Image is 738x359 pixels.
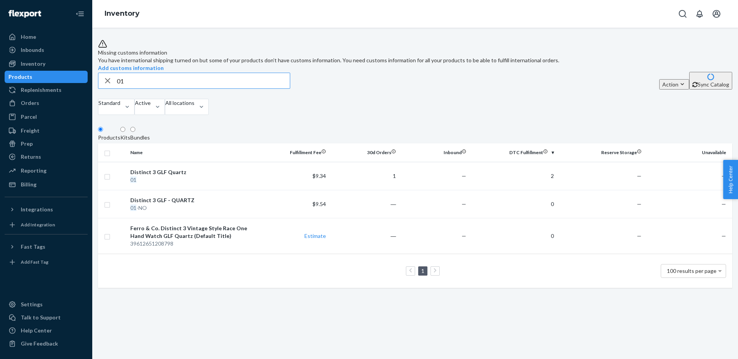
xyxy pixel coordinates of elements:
[127,143,259,162] th: Name
[5,138,88,150] a: Prep
[21,86,61,94] div: Replenishments
[130,196,256,204] div: Distinct 3 GLF - QUARTZ
[105,9,140,18] a: Inventory
[329,162,399,190] td: 1
[5,324,88,337] a: Help Center
[721,233,726,239] span: —
[21,301,43,308] div: Settings
[557,143,645,162] th: Reserve Storage
[689,72,732,90] button: Sync Catalog
[130,134,150,141] div: Bundles
[21,181,37,188] div: Billing
[5,311,88,324] a: Talk to Support
[72,6,88,22] button: Close Navigation
[469,190,557,218] td: 0
[420,268,426,274] a: Page 1 is your current page
[21,153,41,161] div: Returns
[329,143,399,162] th: 30d Orders
[21,259,48,265] div: Add Fast Tag
[130,176,136,183] em: 01
[721,201,726,207] span: —
[5,151,88,163] a: Returns
[21,206,53,213] div: Integrations
[21,127,40,135] div: Freight
[692,6,707,22] button: Open notifications
[462,233,466,239] span: —
[637,233,642,239] span: —
[462,201,466,207] span: —
[5,219,88,231] a: Add Integration
[130,127,135,132] input: Bundles
[117,73,290,88] input: Search inventory by name or sku
[21,99,39,107] div: Orders
[21,46,44,54] div: Inbounds
[5,97,88,109] a: Orders
[312,173,326,179] span: $9.34
[5,298,88,311] a: Settings
[130,204,136,211] em: 01
[5,337,88,350] button: Give Feedback
[98,65,164,71] a: Add customs information
[21,327,52,334] div: Help Center
[120,127,125,132] input: Kits
[675,6,690,22] button: Open Search Box
[5,125,88,137] a: Freight
[21,221,55,228] div: Add Integration
[165,99,194,107] div: All locations
[662,80,686,88] div: Action
[8,10,41,18] img: Flexport logo
[21,33,36,41] div: Home
[329,218,399,254] td: ―
[5,71,88,83] a: Products
[21,140,33,148] div: Prep
[98,127,103,132] input: Products
[329,190,399,218] td: ―
[721,173,726,179] span: —
[312,201,326,207] span: $9.54
[469,143,557,162] th: DTC Fulfillment
[667,268,716,274] span: 100 results per page
[120,134,130,141] div: Kits
[21,243,45,251] div: Fast Tags
[659,79,689,90] button: Action
[5,256,88,268] a: Add Fast Tag
[130,204,256,212] div: -NO
[5,165,88,177] a: Reporting
[5,178,88,191] a: Billing
[645,143,732,162] th: Unavailable
[5,58,88,70] a: Inventory
[5,241,88,253] button: Fast Tags
[8,73,32,81] div: Products
[130,240,256,248] div: 39612651208798
[135,99,151,107] div: Active
[709,6,724,22] button: Open account menu
[304,233,326,239] a: Estimate
[637,173,642,179] span: —
[399,143,469,162] th: Inbound
[259,143,329,162] th: Fulfillment Fee
[98,3,146,25] ol: breadcrumbs
[165,107,166,115] input: All locations
[469,162,557,190] td: 2
[98,49,167,56] span: Missing customs information
[5,44,88,56] a: Inbounds
[21,314,61,321] div: Talk to Support
[723,160,738,199] button: Help Center
[21,340,58,347] div: Give Feedback
[462,173,466,179] span: —
[5,111,88,123] a: Parcel
[98,57,732,64] div: You have international shipping turned on but some of your products don’t have customs informatio...
[130,168,256,176] div: Distinct 3 GLF Quartz
[21,60,45,68] div: Inventory
[135,107,136,115] input: Active
[98,107,99,115] input: Standard
[98,134,120,141] div: Products
[5,31,88,43] a: Home
[21,113,37,121] div: Parcel
[5,203,88,216] button: Integrations
[469,218,557,254] td: 0
[130,224,256,240] div: Ferro & Co. Distinct 3 Vintage Style Race One Hand Watch GLF Quartz (Default Title)
[637,201,642,207] span: —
